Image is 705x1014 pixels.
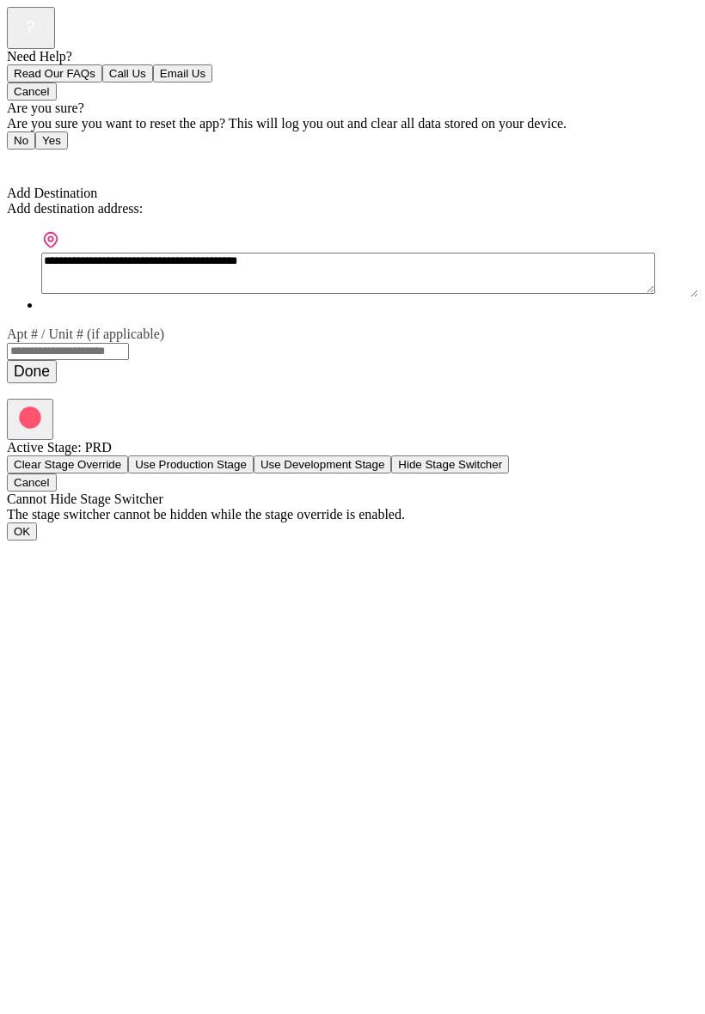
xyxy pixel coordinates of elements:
[102,64,153,82] button: Call Us
[7,507,698,522] div: The stage switcher cannot be hidden while the stage override is enabled.
[7,101,698,116] div: Are you sure?
[17,155,46,169] span: Back
[7,440,698,455] div: Active Stage: PRD
[7,473,57,492] button: Cancel
[7,131,35,150] button: No
[7,186,97,200] span: Add Destination
[153,64,212,82] button: Email Us
[7,360,57,383] button: Done
[7,64,102,82] button: Read Our FAQs
[128,455,254,473] button: Use Production Stage
[254,455,391,473] button: Use Development Stage
[7,82,57,101] button: Cancel
[35,131,68,150] button: Yes
[7,116,698,131] div: Are you sure you want to reset the app? This will log you out and clear all data stored on your d...
[7,49,698,64] div: Need Help?
[7,455,128,473] button: Clear Stage Override
[7,155,46,169] a: Back
[7,522,37,541] button: OK
[391,455,509,473] button: Hide Stage Switcher
[7,492,698,507] div: Cannot Hide Stage Switcher
[7,201,698,217] div: Add destination address:
[7,327,164,341] span: Apt # / Unit # (if applicable)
